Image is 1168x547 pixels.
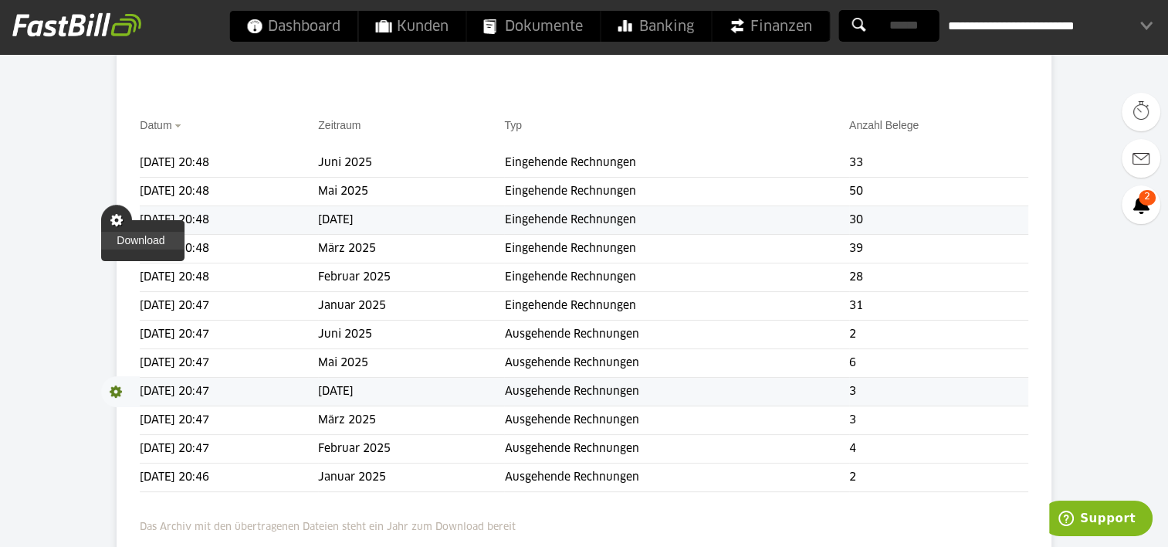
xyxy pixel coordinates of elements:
[318,464,504,492] td: Januar 2025
[12,12,141,37] img: fastbill_logo_white.png
[140,119,171,131] a: Datum
[504,149,849,178] td: Eingehende Rechnungen
[504,292,849,321] td: Eingehende Rechnungen
[1139,190,1156,206] span: 2
[712,11,829,42] a: Finanzen
[140,178,318,206] td: [DATE] 20:48
[318,263,504,292] td: Februar 2025
[849,119,919,131] a: Anzahl Belege
[849,464,1028,492] td: 2
[849,235,1028,263] td: 39
[729,11,812,42] span: Finanzen
[849,149,1028,178] td: 33
[504,378,849,406] td: Ausgehende Rechnungen
[318,178,504,206] td: Mai 2025
[375,11,449,42] span: Kunden
[174,124,185,127] img: sort_desc.gif
[140,292,318,321] td: [DATE] 20:47
[318,435,504,464] td: Februar 2025
[504,178,849,206] td: Eingehende Rechnungen
[101,232,184,250] a: Download
[140,263,318,292] td: [DATE] 20:48
[318,406,504,435] td: März 2025
[318,119,361,131] a: Zeitraum
[504,235,849,263] td: Eingehende Rechnungen
[849,349,1028,378] td: 6
[318,349,504,378] td: Mai 2025
[140,406,318,435] td: [DATE] 20:47
[229,11,357,42] a: Dashboard
[246,11,340,42] span: Dashboard
[318,206,504,235] td: [DATE]
[849,406,1028,435] td: 3
[849,321,1028,349] td: 2
[618,11,694,42] span: Banking
[849,378,1028,406] td: 3
[318,149,504,178] td: Juni 2025
[601,11,711,42] a: Banking
[140,235,318,263] td: [DATE] 20:48
[140,349,318,378] td: [DATE] 20:47
[140,378,318,406] td: [DATE] 20:47
[849,178,1028,206] td: 50
[504,464,849,492] td: Ausgehende Rechnungen
[849,206,1028,235] td: 30
[504,406,849,435] td: Ausgehende Rechnungen
[849,263,1028,292] td: 28
[140,435,318,464] td: [DATE] 20:47
[140,206,318,235] td: [DATE] 20:48
[849,435,1028,464] td: 4
[504,435,849,464] td: Ausgehende Rechnungen
[504,321,849,349] td: Ausgehende Rechnungen
[504,206,849,235] td: Eingehende Rechnungen
[504,263,849,292] td: Eingehende Rechnungen
[1049,501,1153,539] iframe: Öffnet ein Widget, in dem Sie weitere Informationen finden
[140,321,318,349] td: [DATE] 20:47
[849,292,1028,321] td: 31
[504,349,849,378] td: Ausgehende Rechnungen
[318,292,504,321] td: Januar 2025
[318,235,504,263] td: März 2025
[466,11,600,42] a: Dokumente
[1122,185,1160,224] a: 2
[483,11,583,42] span: Dokumente
[318,378,504,406] td: [DATE]
[140,149,318,178] td: [DATE] 20:48
[358,11,466,42] a: Kunden
[504,119,522,131] a: Typ
[318,321,504,349] td: Juni 2025
[140,511,1028,536] p: Das Archiv mit den übertragenen Dateien steht ein Jahr zum Download bereit
[140,464,318,492] td: [DATE] 20:46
